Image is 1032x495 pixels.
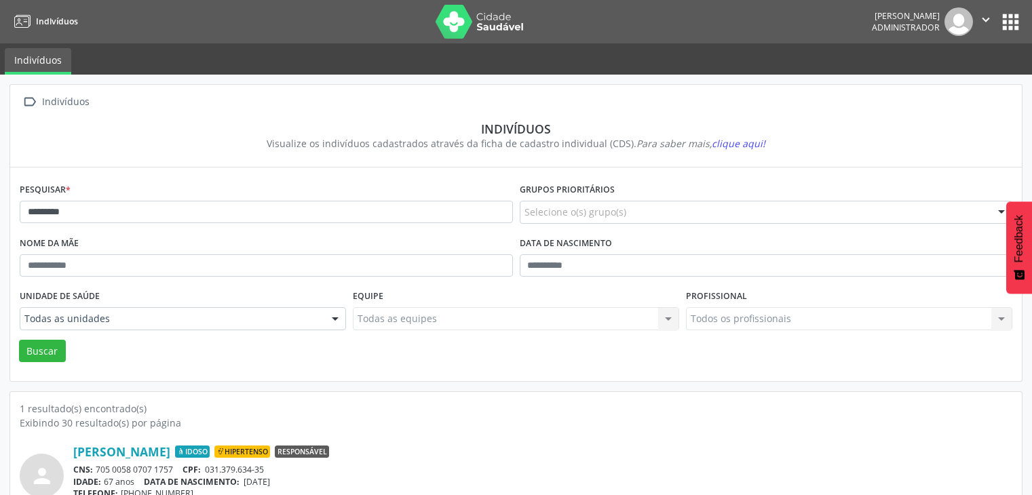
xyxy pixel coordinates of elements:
[39,92,92,112] div: Indivíduos
[20,286,100,307] label: Unidade de saúde
[520,233,612,254] label: Data de nascimento
[73,464,1012,475] div: 705 0058 0707 1757
[29,121,1003,136] div: Indivíduos
[20,92,92,112] a:  Indivíduos
[686,286,747,307] label: Profissional
[872,22,940,33] span: Administrador
[73,444,170,459] a: [PERSON_NAME]
[1006,201,1032,294] button: Feedback - Mostrar pesquisa
[20,401,1012,416] div: 1 resultado(s) encontrado(s)
[944,7,973,36] img: img
[20,92,39,112] i: 
[524,205,626,219] span: Selecione o(s) grupo(s)
[1013,215,1025,262] span: Feedback
[978,12,993,27] i: 
[144,476,240,488] span: DATA DE NASCIMENTO:
[73,476,101,488] span: IDADE:
[183,464,201,475] span: CPF:
[636,137,765,150] i: Para saber mais,
[24,312,318,325] span: Todas as unidades
[214,446,270,458] span: Hipertenso
[999,10,1023,34] button: apps
[19,340,66,363] button: Buscar
[29,136,1003,151] div: Visualize os indivíduos cadastrados através da ficha de cadastro individual (CDS).
[20,416,1012,430] div: Exibindo 30 resultado(s) por página
[353,286,383,307] label: Equipe
[20,233,79,254] label: Nome da mãe
[73,464,93,475] span: CNS:
[275,446,329,458] span: Responsável
[520,180,615,201] label: Grupos prioritários
[712,137,765,150] span: clique aqui!
[5,48,71,75] a: Indivíduos
[205,464,264,475] span: 031.379.634-35
[872,10,940,22] div: [PERSON_NAME]
[36,16,78,27] span: Indivíduos
[73,476,1012,488] div: 67 anos
[973,7,999,36] button: 
[175,446,210,458] span: Idoso
[20,180,71,201] label: Pesquisar
[9,10,78,33] a: Indivíduos
[244,476,270,488] span: [DATE]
